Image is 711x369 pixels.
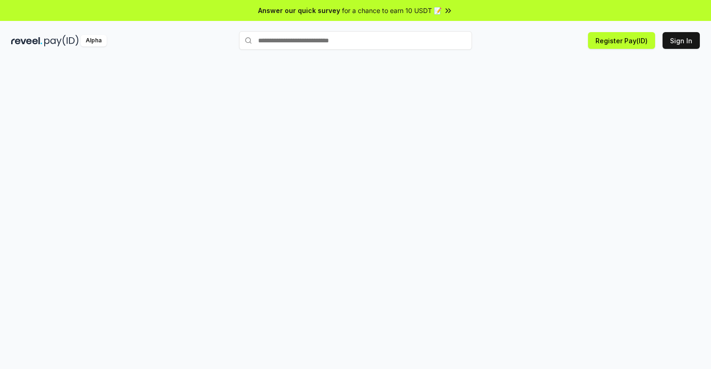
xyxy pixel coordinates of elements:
[81,35,107,47] div: Alpha
[258,6,340,15] span: Answer our quick survey
[44,35,79,47] img: pay_id
[11,35,42,47] img: reveel_dark
[663,32,700,49] button: Sign In
[588,32,655,49] button: Register Pay(ID)
[342,6,442,15] span: for a chance to earn 10 USDT 📝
